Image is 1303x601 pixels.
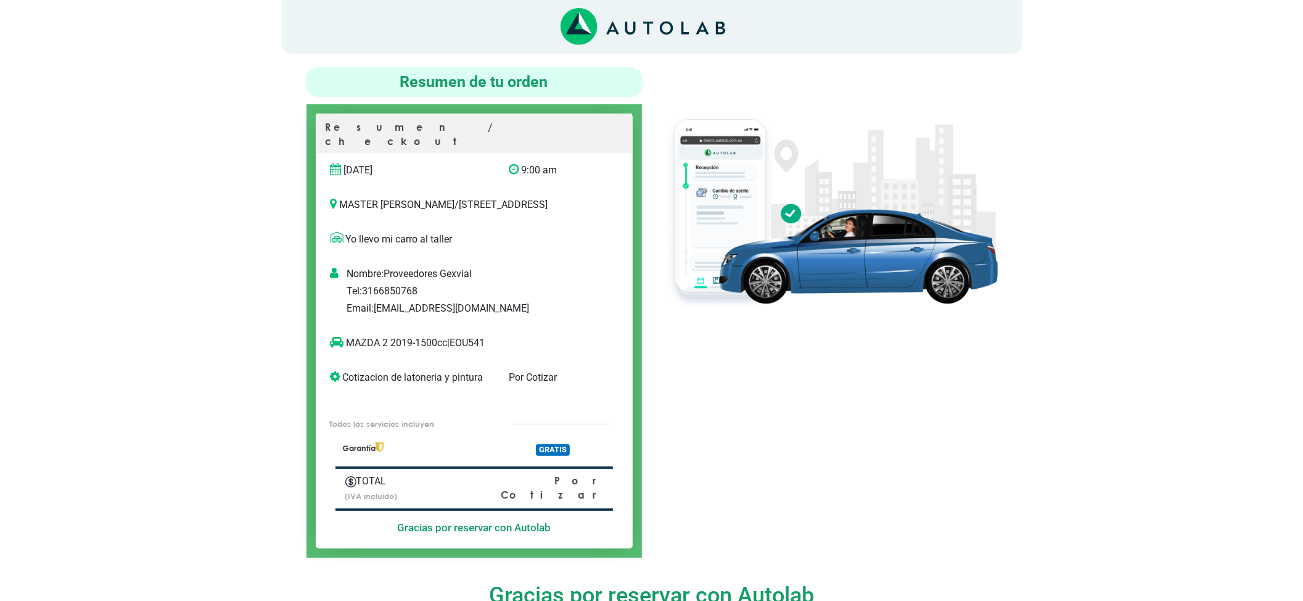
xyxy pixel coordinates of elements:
[561,20,725,32] a: Link al sitio de autolab
[345,474,442,489] p: TOTAL
[331,163,490,178] p: [DATE]
[331,232,618,247] p: Yo llevo mi carro al taller
[460,474,602,502] p: Por Cotizar
[329,418,487,430] p: Todos los servicios incluyen
[347,284,627,299] p: Tel: 3166850768
[345,491,398,501] small: (IVA incluido)
[509,163,592,178] p: 9:00 am
[347,301,627,316] p: Email: [EMAIL_ADDRESS][DOMAIN_NAME]
[326,120,623,153] p: Resumen / checkout
[536,444,570,456] span: GRATIS
[331,197,618,212] p: MASTER [PERSON_NAME] / [STREET_ADDRESS]
[345,476,356,487] img: Autobooking-Iconos-23.png
[347,267,627,281] p: Nombre: Proveedores Gexvial
[331,336,593,350] p: MAZDA 2 2019-1500cc | EOU541
[342,442,491,454] p: Garantía
[509,370,592,385] p: Por Cotizar
[335,521,613,534] h5: Gracias por reservar con Autolab
[331,370,490,385] p: Cotizacion de latoneria y pintura
[311,72,638,92] h4: Resumen de tu orden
